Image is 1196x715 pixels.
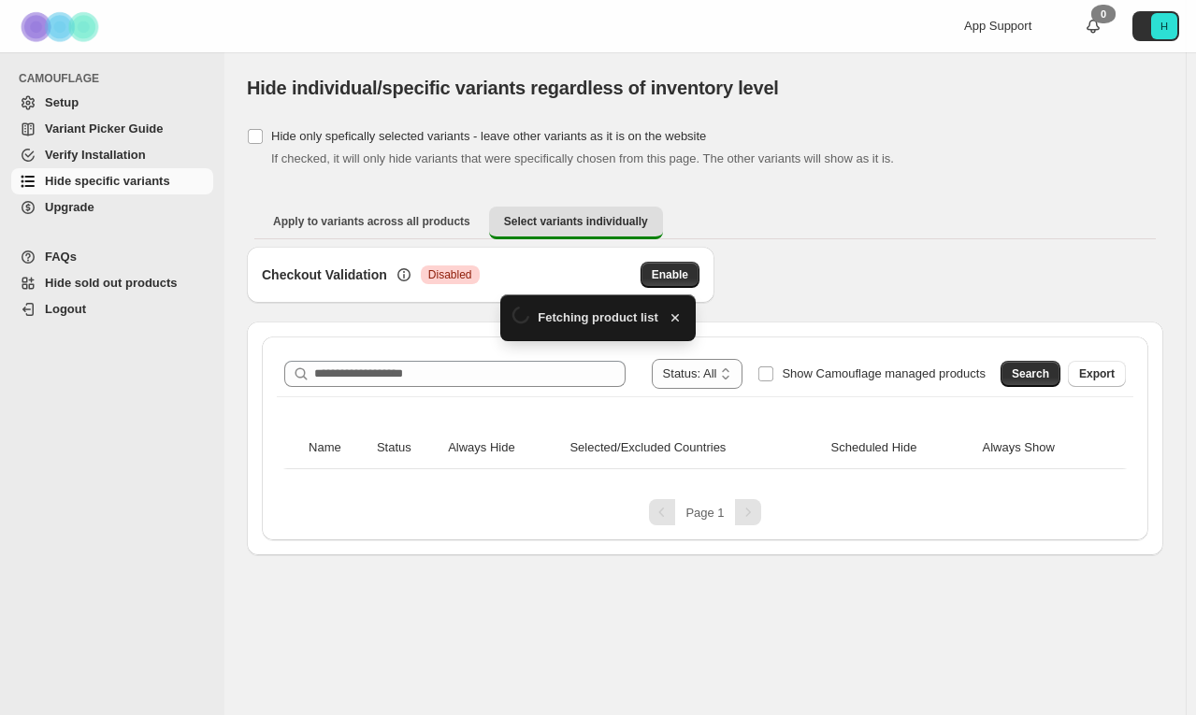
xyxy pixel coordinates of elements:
[1132,11,1179,41] button: Avatar with initials H
[45,95,79,109] span: Setup
[428,267,472,282] span: Disabled
[1001,361,1060,387] button: Search
[782,366,986,380] span: Show Camouflage managed products
[977,427,1107,469] th: Always Show
[45,302,86,316] span: Logout
[11,270,213,296] a: Hide sold out products
[442,427,564,469] th: Always Hide
[11,296,213,322] a: Logout
[19,71,215,86] span: CAMOUFLAGE
[15,1,108,52] img: Camouflage
[652,267,688,282] span: Enable
[826,427,977,469] th: Scheduled Hide
[1084,17,1102,36] a: 0
[489,207,663,239] button: Select variants individually
[1079,366,1115,381] span: Export
[277,499,1133,525] nav: Pagination
[273,214,470,229] span: Apply to variants across all products
[45,250,77,264] span: FAQs
[11,142,213,168] a: Verify Installation
[271,151,894,165] span: If checked, it will only hide variants that were specifically chosen from this page. The other va...
[371,427,442,469] th: Status
[11,90,213,116] a: Setup
[964,19,1031,33] span: App Support
[271,129,706,143] span: Hide only spefically selected variants - leave other variants as it is on the website
[685,506,724,520] span: Page 1
[45,148,146,162] span: Verify Installation
[538,308,658,327] span: Fetching product list
[1012,366,1049,381] span: Search
[564,427,825,469] th: Selected/Excluded Countries
[247,247,1163,555] div: Select variants individually
[11,244,213,270] a: FAQs
[258,207,485,236] button: Apply to variants across all products
[262,265,387,284] h3: Checkout Validation
[45,276,178,290] span: Hide sold out products
[641,262,699,288] button: Enable
[45,174,170,188] span: Hide specific variants
[45,122,163,136] span: Variant Picker Guide
[45,200,94,214] span: Upgrade
[11,116,213,142] a: Variant Picker Guide
[247,78,779,98] span: Hide individual/specific variants regardless of inventory level
[11,194,213,221] a: Upgrade
[11,168,213,194] a: Hide specific variants
[303,427,371,469] th: Name
[1151,13,1177,39] span: Avatar with initials H
[1091,5,1116,23] div: 0
[504,214,648,229] span: Select variants individually
[1160,21,1168,32] text: H
[1068,361,1126,387] button: Export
